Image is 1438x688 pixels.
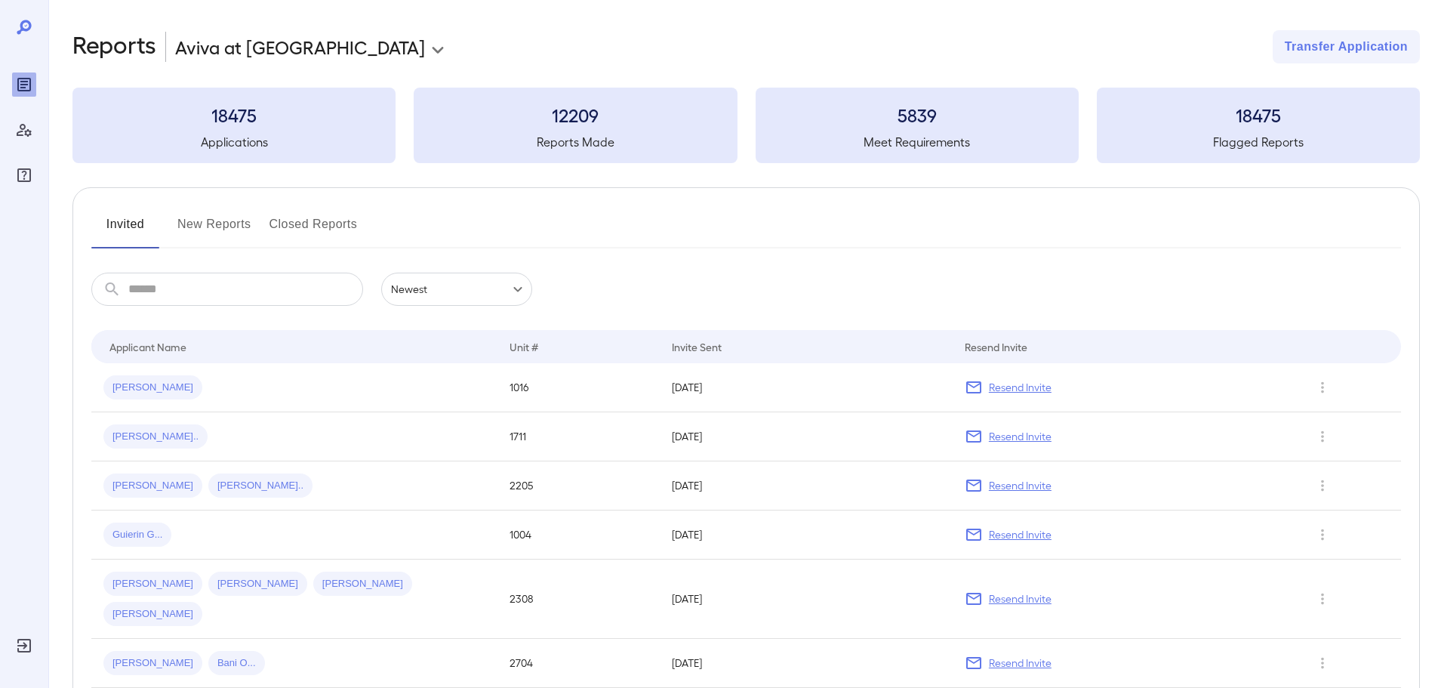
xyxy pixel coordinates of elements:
td: [DATE] [660,639,952,688]
div: FAQ [12,163,36,187]
button: Closed Reports [269,212,358,248]
div: Resend Invite [965,338,1027,356]
p: Resend Invite [989,380,1052,395]
span: [PERSON_NAME] [103,656,202,671]
h5: Reports Made [414,133,737,151]
div: Applicant Name [109,338,186,356]
button: Row Actions [1310,587,1335,611]
h3: 18475 [72,103,396,127]
td: 1711 [497,412,660,461]
span: [PERSON_NAME] [103,607,202,622]
h3: 5839 [756,103,1079,127]
p: Resend Invite [989,591,1052,606]
div: Invite Sent [672,338,722,356]
summary: 18475Applications12209Reports Made5839Meet Requirements18475Flagged Reports [72,88,1420,163]
td: [DATE] [660,412,952,461]
button: Row Actions [1310,375,1335,400]
div: Newest [381,273,532,306]
h5: Flagged Reports [1097,133,1420,151]
span: [PERSON_NAME].. [208,479,313,493]
h2: Reports [72,30,156,63]
span: [PERSON_NAME] [208,577,307,591]
p: Resend Invite [989,478,1052,493]
td: 1016 [497,363,660,412]
td: 2308 [497,560,660,639]
p: Resend Invite [989,527,1052,542]
span: [PERSON_NAME] [313,577,412,591]
button: Row Actions [1310,474,1335,498]
h3: 18475 [1097,103,1420,127]
button: Row Actions [1310,523,1335,547]
div: Manage Users [12,118,36,142]
div: Log Out [12,634,36,658]
div: Reports [12,73,36,97]
td: 1004 [497,511,660,560]
span: [PERSON_NAME] [103,577,202,591]
button: New Reports [177,212,251,248]
button: Row Actions [1310,651,1335,675]
p: Resend Invite [989,429,1052,444]
button: Invited [91,212,159,248]
td: [DATE] [660,363,952,412]
button: Transfer Application [1273,30,1420,63]
p: Resend Invite [989,656,1052,671]
td: [DATE] [660,461,952,511]
span: [PERSON_NAME] [103,381,202,395]
button: Row Actions [1310,424,1335,449]
td: [DATE] [660,511,952,560]
span: [PERSON_NAME] [103,479,202,493]
td: 2704 [497,639,660,688]
span: Guierin G... [103,528,171,542]
h5: Applications [72,133,396,151]
div: Unit # [510,338,538,356]
h3: 12209 [414,103,737,127]
p: Aviva at [GEOGRAPHIC_DATA] [175,35,425,59]
h5: Meet Requirements [756,133,1079,151]
td: [DATE] [660,560,952,639]
td: 2205 [497,461,660,511]
span: Bani O... [208,656,265,671]
span: [PERSON_NAME].. [103,430,208,444]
